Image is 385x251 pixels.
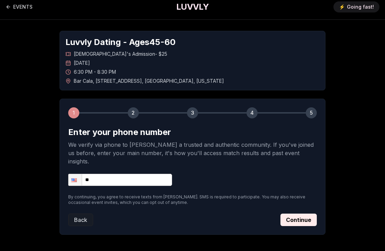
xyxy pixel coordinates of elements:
div: 4 [247,107,258,118]
div: 3 [187,107,198,118]
span: 6:30 PM - 8:30 PM [74,69,116,75]
span: [DEMOGRAPHIC_DATA]'s Admission - $25 [74,51,167,57]
span: Bar Cala , [STREET_ADDRESS] , [GEOGRAPHIC_DATA] , [US_STATE] [74,78,224,84]
p: We verify via phone to [PERSON_NAME] a trusted and authentic community. If you've joined us befor... [68,141,317,165]
div: 1 [68,107,79,118]
div: 5 [306,107,317,118]
div: 2 [128,107,139,118]
div: United States: + 1 [69,174,82,186]
button: Continue [280,214,317,226]
span: Going fast! [347,3,374,10]
span: ⚡️ [339,3,345,10]
span: [DATE] [74,60,90,66]
p: By continuing, you agree to receive texts from [PERSON_NAME]. SMS is required to participate. You... [68,194,317,205]
a: LUVVLY [176,1,209,12]
h2: Enter your phone number [68,127,317,138]
button: Back [68,214,93,226]
h1: Luvvly Dating - Ages 45 - 60 [65,37,320,48]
